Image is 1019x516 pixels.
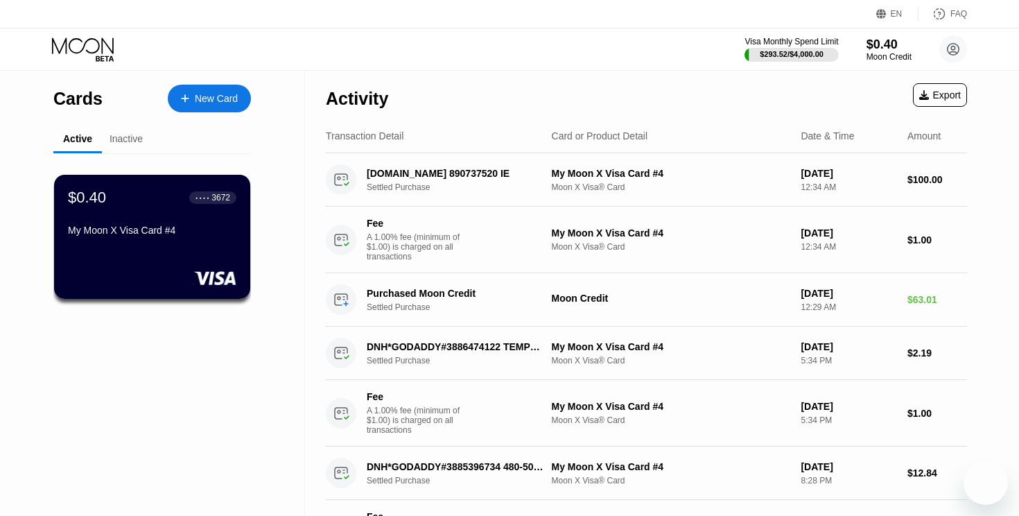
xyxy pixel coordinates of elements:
div: FeeA 1.00% fee (minimum of $1.00) is charged on all transactionsMy Moon X Visa Card #4Moon X Visa... [326,380,967,447]
div: $0.40 [866,37,912,52]
div: [DATE] [801,401,896,412]
div: Fee [367,391,464,402]
div: Visa Monthly Spend Limit$293.52/$4,000.00 [744,37,838,62]
div: A 1.00% fee (minimum of $1.00) is charged on all transactions [367,406,471,435]
iframe: Button to launch messaging window [964,461,1008,505]
div: Card or Product Detail [552,130,648,141]
div: $1.00 [907,408,967,419]
div: Inactive [110,133,143,144]
div: DNH*GODADDY#3885396734 480-5058855 US [367,461,546,472]
div: Active [63,133,92,144]
div: DNH*GODADDY#3886474122 TEMPE USSettled PurchaseMy Moon X Visa Card #4Moon X Visa® Card[DATE]5:34 ... [326,327,967,380]
div: Moon X Visa® Card [552,415,790,425]
div: [DOMAIN_NAME] 890737520 IE [367,168,546,179]
div: EN [891,9,903,19]
div: Date & Time [801,130,854,141]
div: Fee [367,218,464,229]
div: Moon Credit [552,293,790,304]
div: A 1.00% fee (minimum of $1.00) is charged on all transactions [367,232,471,261]
div: [DATE] [801,461,896,472]
div: $293.52 / $4,000.00 [760,50,824,58]
div: My Moon X Visa Card #4 [552,227,790,239]
div: My Moon X Visa Card #4 [552,168,790,179]
div: [DATE] [801,168,896,179]
div: My Moon X Visa Card #4 [552,401,790,412]
div: Moon Credit [866,52,912,62]
div: [DOMAIN_NAME] 890737520 IESettled PurchaseMy Moon X Visa Card #4Moon X Visa® Card[DATE]12:34 AM$1... [326,153,967,207]
div: $100.00 [907,174,967,185]
div: $0.40Moon Credit [866,37,912,62]
div: My Moon X Visa Card #4 [552,341,790,352]
div: $1.00 [907,234,967,246]
div: 12:29 AM [801,302,896,312]
div: $0.40 [68,189,106,207]
div: New Card [195,93,238,105]
div: 12:34 AM [801,242,896,252]
div: 8:28 PM [801,476,896,485]
div: Cards [53,89,103,109]
div: Settled Purchase [367,476,560,485]
div: Activity [326,89,388,109]
div: Moon X Visa® Card [552,242,790,252]
div: 5:34 PM [801,356,896,365]
div: DNH*GODADDY#3885396734 480-5058855 USSettled PurchaseMy Moon X Visa Card #4Moon X Visa® Card[DATE... [326,447,967,500]
div: DNH*GODADDY#3886474122 TEMPE US [367,341,546,352]
div: $63.01 [907,294,967,305]
div: [DATE] [801,227,896,239]
div: Settled Purchase [367,356,560,365]
div: FAQ [950,9,967,19]
div: $12.84 [907,467,967,479]
div: $0.40● ● ● ●3672My Moon X Visa Card #4 [54,175,250,299]
div: Settled Purchase [367,182,560,192]
div: $2.19 [907,347,967,359]
div: Moon X Visa® Card [552,356,790,365]
div: Transaction Detail [326,130,403,141]
div: Export [913,83,967,107]
div: Purchased Moon CreditSettled PurchaseMoon Credit[DATE]12:29 AM$63.01 [326,273,967,327]
div: New Card [168,85,251,112]
div: 12:34 AM [801,182,896,192]
div: FAQ [918,7,967,21]
div: EN [876,7,918,21]
div: My Moon X Visa Card #4 [68,225,236,236]
div: 5:34 PM [801,415,896,425]
div: ● ● ● ● [195,196,209,200]
div: [DATE] [801,288,896,299]
div: Moon X Visa® Card [552,182,790,192]
div: 3672 [211,193,230,203]
div: Purchased Moon Credit [367,288,546,299]
div: Moon X Visa® Card [552,476,790,485]
div: My Moon X Visa Card #4 [552,461,790,472]
div: Settled Purchase [367,302,560,312]
div: Visa Monthly Spend Limit [744,37,838,46]
div: [DATE] [801,341,896,352]
div: Export [919,89,961,101]
div: Amount [907,130,941,141]
div: FeeA 1.00% fee (minimum of $1.00) is charged on all transactionsMy Moon X Visa Card #4Moon X Visa... [326,207,967,273]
